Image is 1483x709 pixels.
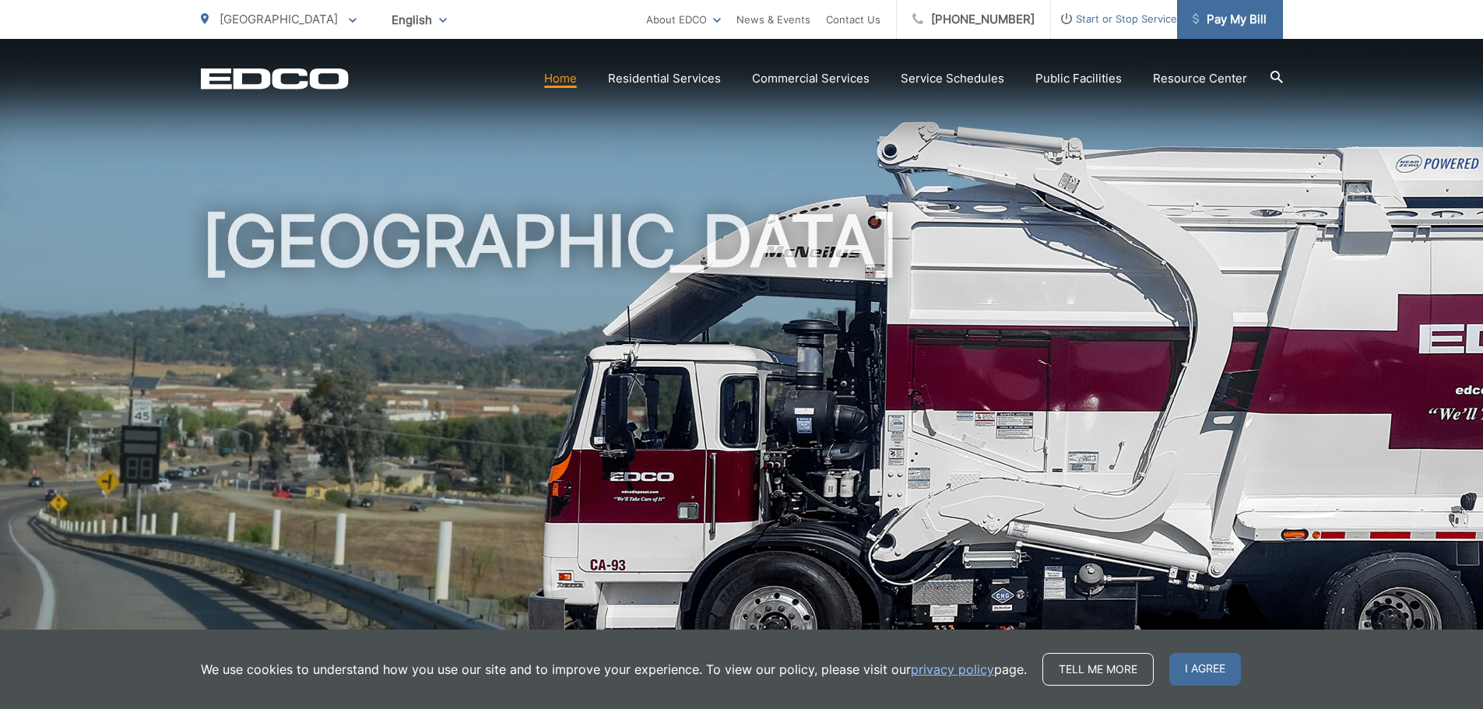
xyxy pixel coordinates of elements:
[901,69,1004,88] a: Service Schedules
[220,12,338,26] span: [GEOGRAPHIC_DATA]
[736,10,810,29] a: News & Events
[380,6,459,33] span: English
[201,202,1283,695] h1: [GEOGRAPHIC_DATA]
[544,69,577,88] a: Home
[1042,653,1154,686] a: Tell me more
[752,69,870,88] a: Commercial Services
[646,10,721,29] a: About EDCO
[1153,69,1247,88] a: Resource Center
[1035,69,1122,88] a: Public Facilities
[608,69,721,88] a: Residential Services
[201,68,349,90] a: EDCD logo. Return to the homepage.
[826,10,880,29] a: Contact Us
[1193,10,1267,29] span: Pay My Bill
[1169,653,1241,686] span: I agree
[911,660,994,679] a: privacy policy
[201,660,1027,679] p: We use cookies to understand how you use our site and to improve your experience. To view our pol...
